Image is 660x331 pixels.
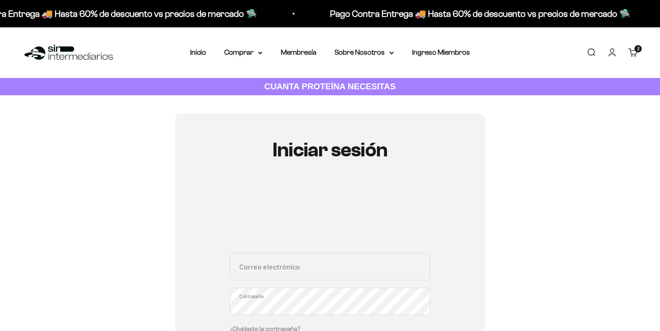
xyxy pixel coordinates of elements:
[230,139,430,161] h1: Iniciar sesión
[412,48,470,56] a: Ingreso Miembros
[330,6,630,21] p: Pago Contra Entrega 🚚 Hasta 60% de descuento vs precios de mercado 🛸
[230,188,430,242] iframe: Social Login Buttons
[264,82,396,91] strong: CUANTA PROTEÍNA NECESITAS
[637,47,639,51] span: 2
[190,48,206,56] a: Inicio
[281,48,316,56] a: Membresía
[224,47,263,58] summary: Comprar
[335,47,394,58] summary: Sobre Nosotros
